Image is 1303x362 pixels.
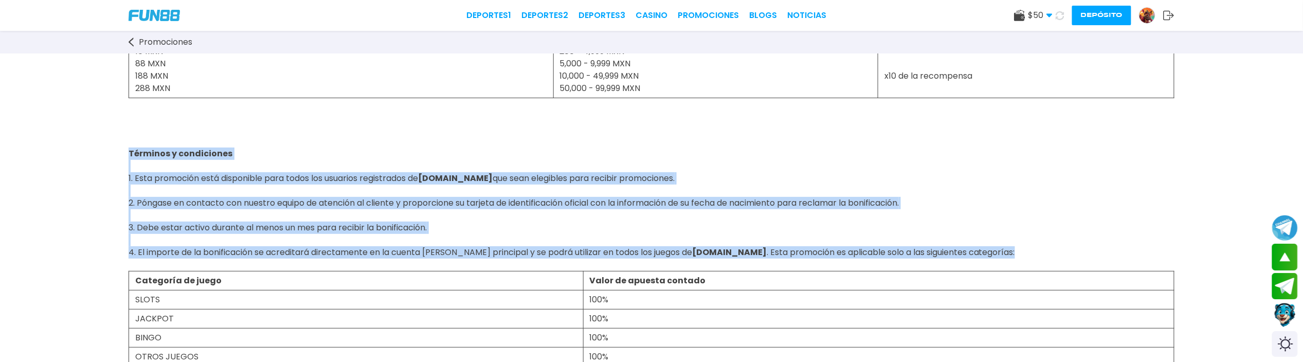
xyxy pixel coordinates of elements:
[590,275,706,286] strong: Valor de apuesta contado
[590,332,609,343] span: 100%
[129,148,1015,270] span: 1. Esta promoción está disponible para todos los usuarios registrados de que sean elegibles para ...
[135,332,161,343] span: BINGO
[590,313,609,324] span: 100%
[1272,302,1298,329] button: Contact customer service
[135,275,222,286] strong: Categoría de juego
[418,172,493,184] strong: [DOMAIN_NAME]
[139,36,192,48] span: Promociones
[560,45,641,94] span: 200 - 4,999 MXN 5,000 - 9,999 MXN 10,000 - 49,999 MXN 50,000 - 99,999 MXN
[749,9,777,22] a: BLOGS
[636,9,667,22] a: CASINO
[129,10,180,21] img: Company Logo
[678,9,739,22] a: Promociones
[787,9,826,22] a: NOTICIAS
[1272,244,1298,270] button: scroll up
[692,246,767,258] strong: [DOMAIN_NAME]
[135,313,174,324] span: JACKPOT
[1139,7,1163,24] a: Avatar
[466,9,511,22] a: Deportes1
[1072,6,1131,25] button: Depósito
[135,45,170,94] span: 18 MXN 88 MXN 188 MXN 288 MXN
[521,9,568,22] a: Deportes2
[1272,214,1298,241] button: Join telegram channel
[129,148,232,159] strong: Términos y condiciones
[1139,8,1155,23] img: Avatar
[129,36,203,48] a: Promociones
[1272,273,1298,300] button: Join telegram
[884,70,972,82] span: x10 de la recompensa
[590,294,609,305] span: 100%
[1028,9,1053,22] span: $ 50
[135,294,160,305] span: SLOTS
[578,9,625,22] a: Deportes3
[1272,331,1298,357] div: Switch theme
